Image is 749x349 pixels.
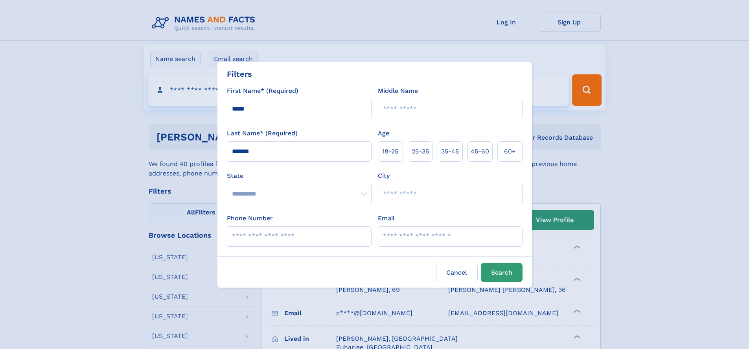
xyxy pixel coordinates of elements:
button: Search [481,263,523,282]
span: 18‑25 [382,147,398,156]
label: First Name* (Required) [227,86,298,96]
label: Email [378,214,395,223]
label: Phone Number [227,214,273,223]
label: Age [378,129,389,138]
label: Cancel [436,263,478,282]
label: Middle Name [378,86,418,96]
span: 45‑60 [471,147,489,156]
label: City [378,171,390,181]
div: Filters [227,68,252,80]
span: 25‑35 [412,147,429,156]
label: Last Name* (Required) [227,129,298,138]
label: State [227,171,372,181]
span: 35‑45 [441,147,459,156]
span: 60+ [504,147,516,156]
